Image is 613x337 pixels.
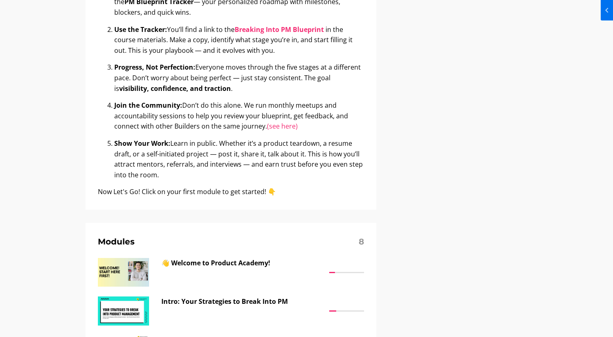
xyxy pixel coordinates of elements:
img: 28c735e-b7b1-60f-8e07-7ee7f57fcca3_1.png [98,296,149,325]
p: You’ll find a link to the in the course materials. Make a copy, identify what stage you’re in, an... [114,25,364,56]
a: 👋 Welcome to Product Academy! [98,258,364,287]
p: Intro: Your Strategies to Break Into PM [161,296,325,307]
b: Join the Community: [114,101,182,110]
b: Breaking Into PM Blueprint [235,25,324,34]
a: Breaking Into PM Blueprint [235,25,326,34]
b: Progress, Not Perfection: [114,63,195,72]
a: Intro: Your Strategies to Break Into PM [98,296,364,325]
p: Everyone moves through the five stages at a different pace. Don’t worry about being perfect — jus... [114,62,364,94]
span: chevron_left [1,5,11,15]
img: f4f1e01-26-ba84-2fb-80882b587eba_start_here.png [98,258,149,287]
p: Don’t do this alone. We run monthly meetups and accountability sessions to help you review your b... [114,100,364,132]
p: Now Let's Go! Click on your first module to get started! 👇 [98,187,364,197]
h5: Modules [98,235,364,248]
b: Show Your Work: [114,139,170,148]
b: visibility, confidence, and traction [119,84,231,93]
b: Use the Tracker: [114,25,167,34]
p: Learn in public. Whether it’s a product teardown, a resume draft, or a self-initiated project — p... [114,138,364,180]
span: 8 [359,235,364,248]
p: 👋 Welcome to Product Academy! [161,258,325,269]
a: (see here) [267,122,298,131]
